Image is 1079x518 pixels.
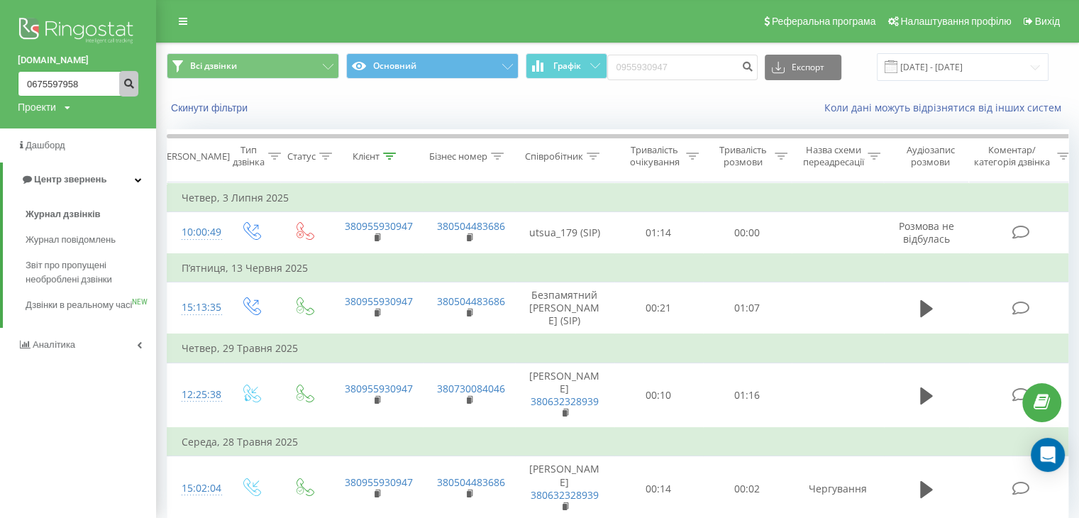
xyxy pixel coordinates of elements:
a: 380730084046 [437,382,505,395]
div: Тип дзвінка [233,144,265,168]
span: Графік [553,61,581,71]
a: Журнал повідомлень [26,227,156,253]
a: Коли дані можуть відрізнятися вiд інших систем [824,101,1068,114]
a: [DOMAIN_NAME] [18,53,138,67]
span: Вихід [1035,16,1060,27]
span: Звіт про пропущені необроблені дзвінки [26,258,149,287]
div: 10:00:49 [182,219,210,246]
div: Коментар/категорія дзвінка [970,144,1053,168]
div: 15:02:04 [182,475,210,502]
div: Проекти [18,100,56,114]
span: Журнал повідомлень [26,233,116,247]
div: Бізнес номер [429,150,487,162]
span: Дашборд [26,140,65,150]
td: 01:07 [703,282,792,334]
td: 00:00 [703,212,792,254]
button: Основний [346,53,519,79]
div: Тривалість розмови [715,144,771,168]
a: 380955930947 [345,382,413,395]
td: 01:14 [614,212,703,254]
button: Всі дзвінки [167,53,339,79]
a: 380955930947 [345,475,413,489]
div: [PERSON_NAME] [158,150,230,162]
a: 380955930947 [345,294,413,308]
td: Четвер, 3 Липня 2025 [167,184,1075,212]
div: Співробітник [525,150,583,162]
td: Безпамятний [PERSON_NAME] (SIP) [515,282,614,334]
button: Експорт [765,55,841,80]
span: Всі дзвінки [190,60,237,72]
input: Пошук за номером [18,71,138,97]
a: 380955930947 [345,219,413,233]
td: 00:21 [614,282,703,334]
div: 15:13:35 [182,294,210,321]
td: utsua_179 (SIP) [515,212,614,254]
a: Дзвінки в реальному часіNEW [26,292,156,318]
button: Скинути фільтри [167,101,255,114]
a: 380632328939 [531,395,599,408]
td: 00:10 [614,363,703,428]
img: Ringostat logo [18,14,138,50]
div: Клієнт [353,150,380,162]
span: Розмова не відбулась [899,219,954,246]
a: Журнал дзвінків [26,202,156,227]
a: 380504483686 [437,475,505,489]
span: Центр звернень [34,174,106,184]
span: Журнал дзвінків [26,207,101,221]
span: Реферальна програма [772,16,876,27]
div: Open Intercom Messenger [1031,438,1065,472]
a: Центр звернень [3,162,156,197]
td: 01:16 [703,363,792,428]
td: [PERSON_NAME] [515,363,614,428]
a: 380504483686 [437,294,505,308]
input: Пошук за номером [607,55,758,80]
div: Аудіозапис розмови [896,144,965,168]
div: 12:25:38 [182,381,210,409]
span: Дзвінки в реальному часі [26,298,132,312]
a: 380632328939 [531,488,599,502]
div: Назва схеми переадресації [803,144,864,168]
td: П’ятниця, 13 Червня 2025 [167,254,1075,282]
button: Графік [526,53,607,79]
span: Налаштування профілю [900,16,1011,27]
td: Середа, 28 Травня 2025 [167,428,1075,456]
div: Статус [287,150,316,162]
div: Тривалість очікування [626,144,682,168]
a: 380504483686 [437,219,505,233]
td: Четвер, 29 Травня 2025 [167,334,1075,363]
span: Аналiтика [33,339,75,350]
a: Звіт про пропущені необроблені дзвінки [26,253,156,292]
